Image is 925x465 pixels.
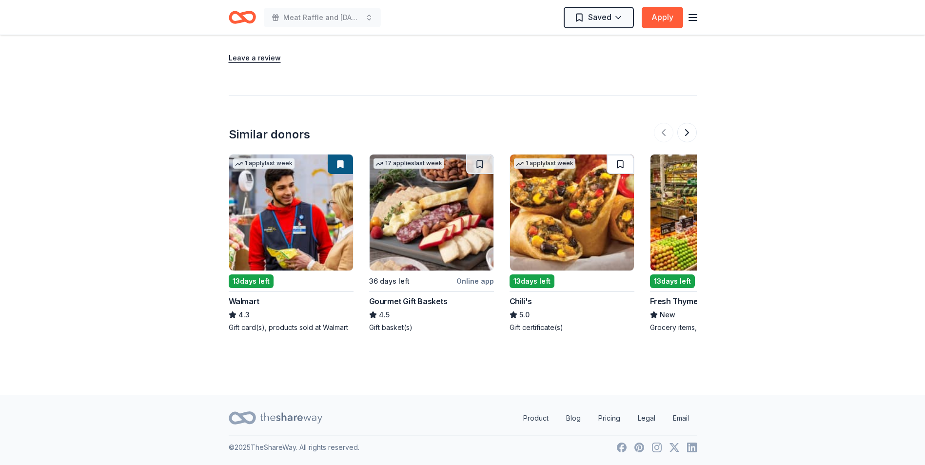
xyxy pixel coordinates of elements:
span: New [660,309,675,321]
div: Similar donors [229,127,310,142]
div: Gourmet Gift Baskets [369,295,448,307]
div: Fresh Thyme Market [650,295,726,307]
a: Blog [558,408,589,428]
a: Email [665,408,697,428]
div: 1 apply last week [233,158,295,169]
img: Image for Gourmet Gift Baskets [370,155,493,271]
span: 4.5 [379,309,390,321]
a: Image for Gourmet Gift Baskets17 applieslast week36 days leftOnline appGourmet Gift Baskets4.5Gif... [369,154,494,332]
span: Saved [588,11,611,23]
p: © 2025 TheShareWay. All rights reserved. [229,442,359,453]
div: Gift certificate(s) [510,323,634,332]
a: Image for Fresh Thyme Market13days leftFresh Thyme MarketNewGrocery items, gift card(s) [650,154,775,332]
div: Walmart [229,295,259,307]
button: Apply [642,7,683,28]
button: Leave a review [229,52,281,64]
div: Gift basket(s) [369,323,494,332]
div: 1 apply last week [514,158,575,169]
span: Meat Raffle and [DATE] [283,12,361,23]
div: 13 days left [229,274,274,288]
span: 5.0 [519,309,530,321]
div: Chili's [510,295,532,307]
div: 17 applies last week [374,158,444,169]
div: 13 days left [650,274,695,288]
button: Saved [564,7,634,28]
nav: quick links [515,408,697,428]
img: Image for Chili's [510,155,634,271]
a: Home [229,6,256,29]
img: Image for Fresh Thyme Market [650,155,774,271]
div: Online app [456,275,494,287]
a: Legal [630,408,663,428]
button: Meat Raffle and [DATE] [264,8,381,27]
a: Product [515,408,556,428]
a: Image for Chili's1 applylast week13days leftChili's5.0Gift certificate(s) [510,154,634,332]
a: Image for Walmart1 applylast week13days leftWalmart4.3Gift card(s), products sold at Walmart [229,154,354,332]
a: Pricing [590,408,628,428]
span: 4.3 [238,309,250,321]
div: Gift card(s), products sold at Walmart [229,323,354,332]
div: Grocery items, gift card(s) [650,323,775,332]
div: 36 days left [369,275,410,287]
div: 13 days left [510,274,554,288]
img: Image for Walmart [229,155,353,271]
